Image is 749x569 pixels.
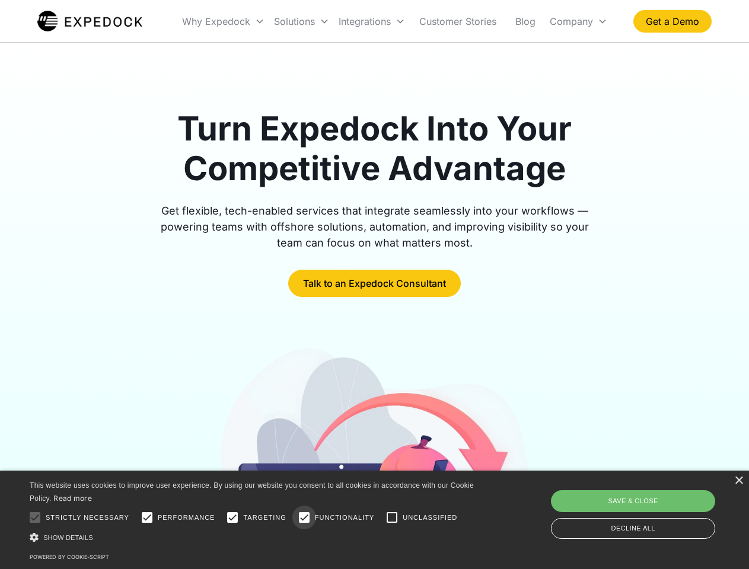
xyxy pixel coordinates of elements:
a: Blog [506,1,545,41]
span: Strictly necessary [46,513,129,523]
h1: Turn Expedock Into Your Competitive Advantage [147,109,603,188]
span: Functionality [315,513,374,523]
div: Integrations [334,1,410,41]
div: Solutions [274,15,315,27]
div: Show details [30,531,478,544]
span: Unclassified [403,513,457,523]
span: This website uses cookies to improve user experience. By using our website you consent to all coo... [30,481,474,503]
div: Why Expedock [177,1,269,41]
div: Company [550,15,593,27]
iframe: Chat Widget [552,441,749,569]
a: Customer Stories [410,1,506,41]
div: Integrations [339,15,391,27]
span: Targeting [243,513,286,523]
a: home [37,9,142,33]
div: Why Expedock [182,15,250,27]
a: Get a Demo [633,10,712,33]
div: Company [545,1,612,41]
a: Talk to an Expedock Consultant [288,270,461,297]
div: Get flexible, tech-enabled services that integrate seamlessly into your workflows — powering team... [147,203,603,251]
a: Read more [53,494,92,503]
img: Expedock Logo [37,9,142,33]
a: Powered by cookie-script [30,554,109,560]
div: Solutions [269,1,334,41]
span: Show details [43,534,93,541]
span: Performance [158,513,215,523]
